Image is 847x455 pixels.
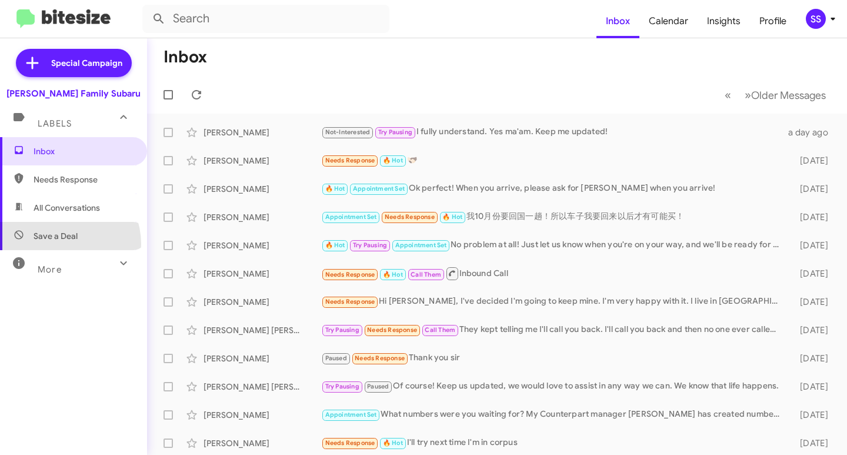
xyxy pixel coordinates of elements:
div: Thank you sir [321,351,786,365]
div: 我10月份要回国一趟！所以车子我要回来以后才有可能买！ [321,210,786,224]
span: Special Campaign [51,57,122,69]
div: No problem at all! Just let us know when you're on your way, and we'll be ready for you. Safe tra... [321,238,786,252]
div: What numbers were you waiting for? My Counterpart manager [PERSON_NAME] has created numbers for y... [321,408,786,421]
span: 🔥 Hot [383,271,403,278]
div: [PERSON_NAME] [204,296,321,308]
button: SS [796,9,834,29]
span: 🔥 Hot [383,157,403,164]
span: Needs Response [325,439,375,447]
span: Appointment Set [325,213,377,221]
a: Calendar [639,4,698,38]
div: [DATE] [786,211,838,223]
div: [DATE] [786,240,838,251]
div: Hi [PERSON_NAME], I've decided I'm going to keep mine. I'm very happy with it. I live in [GEOGRAP... [321,295,786,308]
span: Paused [325,354,347,362]
span: Try Pausing [353,241,387,249]
span: Needs Response [367,326,417,334]
span: Needs Response [34,174,134,185]
a: Special Campaign [16,49,132,77]
span: Try Pausing [378,128,412,136]
div: [PERSON_NAME] [204,268,321,280]
div: Inbound Call [321,266,786,281]
div: [PERSON_NAME] [204,155,321,167]
div: [PERSON_NAME] [204,437,321,449]
span: 🔥 Hot [325,241,345,249]
div: [DATE] [786,324,838,336]
a: Insights [698,4,750,38]
span: 🔥 Hot [325,185,345,192]
div: [PERSON_NAME] [204,183,321,195]
span: Save a Deal [34,230,78,242]
div: [PERSON_NAME] Family Subaru [6,88,141,99]
span: Labels [38,118,72,129]
div: [PERSON_NAME] [204,211,321,223]
span: Appointment Set [325,411,377,419]
span: Paused [367,383,389,390]
span: Appointment Set [395,241,447,249]
div: [PERSON_NAME] [PERSON_NAME] [204,381,321,393]
div: [PERSON_NAME] [204,353,321,364]
span: All Conversations [34,202,100,214]
div: [DATE] [786,183,838,195]
div: [DATE] [786,155,838,167]
h1: Inbox [164,48,207,67]
button: Previous [718,83,738,107]
a: Profile [750,4,796,38]
span: Inbox [34,145,134,157]
div: [PERSON_NAME] [204,409,321,421]
span: Needs Response [385,213,435,221]
div: Ok perfect! When you arrive, please ask for [PERSON_NAME] when you arrive! [321,182,786,195]
span: Appointment Set [353,185,405,192]
div: [DATE] [786,437,838,449]
input: Search [142,5,389,33]
div: [DATE] [786,353,838,364]
div: [DATE] [786,381,838,393]
div: I'll try next time I'm in corpus [321,436,786,450]
div: [DATE] [786,409,838,421]
span: Not-Interested [325,128,371,136]
div: Of course! Keep us updated, we would love to assist in any way we can. We know that life happens. [321,380,786,393]
span: Older Messages [751,89,826,102]
div: [PERSON_NAME] [204,127,321,138]
nav: Page navigation example [718,83,833,107]
div: I fully understand. Yes ma'am. Keep me updated! [321,125,786,139]
div: [DATE] [786,268,838,280]
span: « [725,88,731,102]
div: [DATE] [786,296,838,308]
span: 🔥 Hot [442,213,462,221]
span: Needs Response [355,354,405,362]
a: Inbox [596,4,639,38]
span: Try Pausing [325,326,359,334]
div: They kept telling me I'll call you back. I'll call you back and then no one ever called me. I've ... [321,323,786,337]
span: » [745,88,751,102]
span: More [38,264,62,275]
span: Try Pausing [325,383,359,390]
span: 🔥 Hot [383,439,403,447]
button: Next [738,83,833,107]
div: [PERSON_NAME] [PERSON_NAME] [204,324,321,336]
span: Call Them [425,326,455,334]
span: Needs Response [325,298,375,305]
span: Needs Response [325,157,375,164]
div: 🫱🏻‍🫲🏿 [321,154,786,167]
div: a day ago [786,127,838,138]
div: [PERSON_NAME] [204,240,321,251]
div: SS [806,9,826,29]
span: Call Them [411,271,441,278]
span: Needs Response [325,271,375,278]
